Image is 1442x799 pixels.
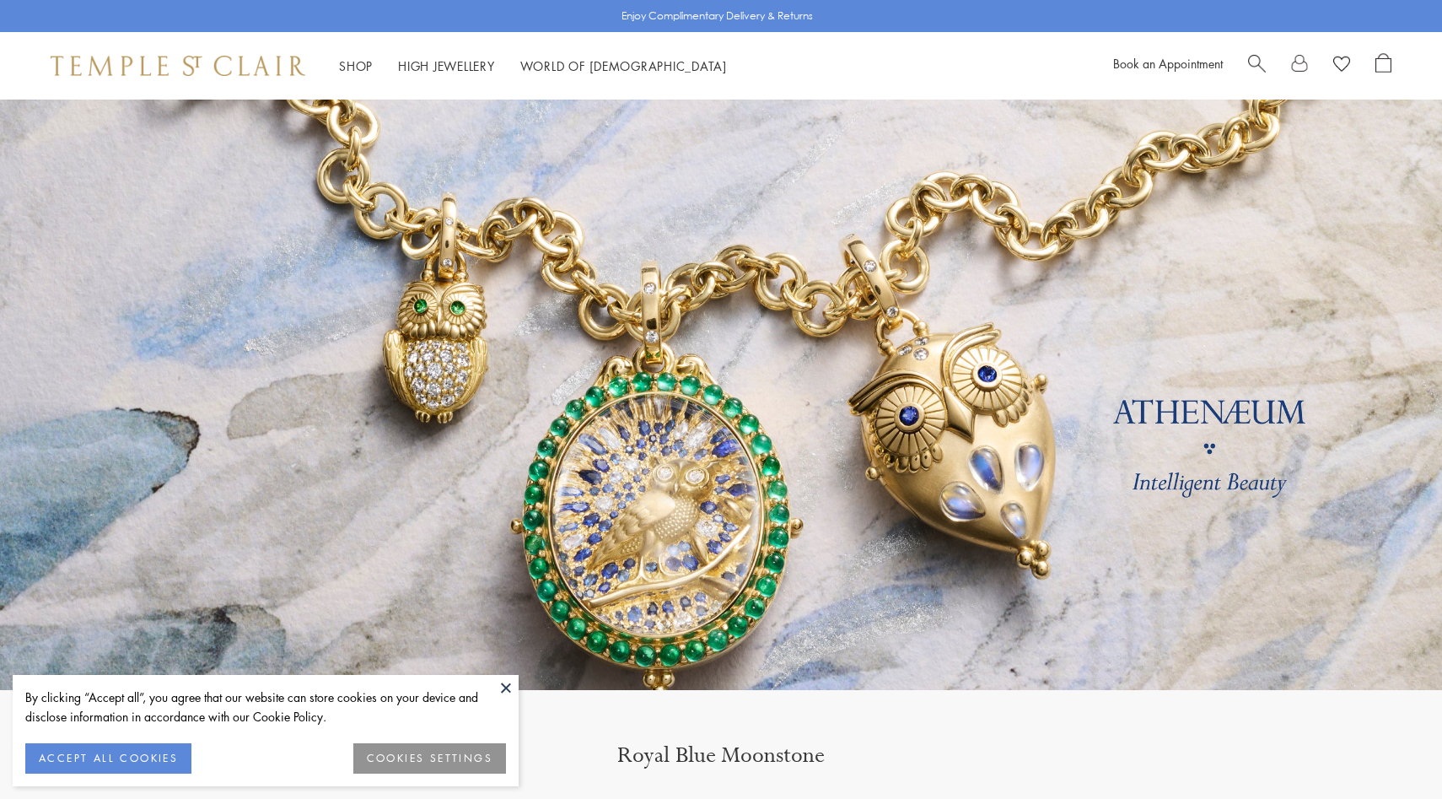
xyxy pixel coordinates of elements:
a: World of [DEMOGRAPHIC_DATA]World of [DEMOGRAPHIC_DATA] [520,57,727,74]
a: High JewelleryHigh Jewellery [398,57,495,74]
button: ACCEPT ALL COOKIES [25,743,191,774]
p: Enjoy Complimentary Delivery & Returns [621,8,813,24]
div: By clicking “Accept all”, you agree that our website can store cookies on your device and disclos... [25,688,506,726]
h1: Royal Blue Moonstone [67,741,1375,770]
a: ShopShop [339,57,373,74]
nav: Main navigation [339,56,727,77]
a: Search [1248,53,1266,78]
a: Open Shopping Bag [1375,53,1391,78]
button: COOKIES SETTINGS [353,743,506,774]
a: Book an Appointment [1113,55,1223,72]
a: View Wishlist [1333,53,1350,78]
iframe: Gorgias live chat messenger [1358,720,1425,782]
img: Temple St. Clair [51,56,305,76]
